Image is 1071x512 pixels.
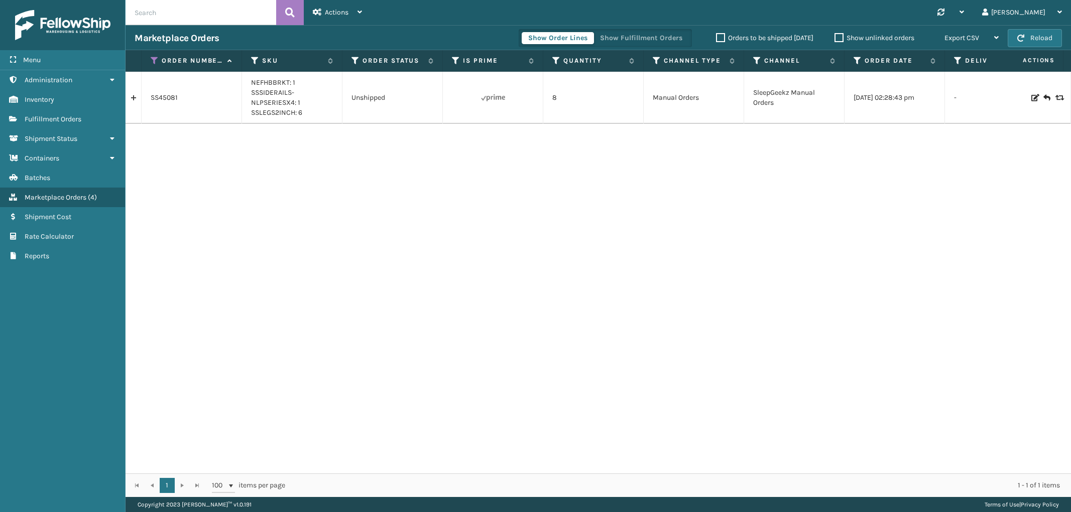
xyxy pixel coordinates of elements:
a: SSSIDERAILS-NLPSERIESX4: 1 [251,88,300,107]
label: Order Number [162,56,222,65]
span: ( 4 ) [88,193,97,202]
img: logo [15,10,110,40]
td: [DATE] 02:28:43 pm [845,72,945,124]
label: Orders to be shipped [DATE] [716,34,813,42]
div: 1 - 1 of 1 items [299,480,1060,490]
span: Fulfillment Orders [25,115,81,123]
span: Batches [25,174,50,182]
label: Order Date [865,56,925,65]
button: Reload [1008,29,1062,47]
span: Rate Calculator [25,232,74,241]
span: 100 [212,480,227,490]
a: Privacy Policy [1021,501,1059,508]
td: Unshipped [342,72,443,124]
span: Administration [25,76,72,84]
span: Actions [991,52,1061,69]
p: Copyright 2023 [PERSON_NAME]™ v 1.0.191 [138,497,252,512]
span: Actions [325,8,348,17]
a: SS45081 [151,93,178,103]
a: Terms of Use [985,501,1019,508]
span: Marketplace Orders [25,193,86,202]
label: Deliver By Date [965,56,1026,65]
label: Quantity [563,56,624,65]
span: Menu [23,56,41,64]
button: Show Order Lines [522,32,594,44]
span: Shipment Status [25,134,77,143]
a: SSLEGS2INCH: 6 [251,108,302,117]
label: SKU [262,56,323,65]
span: Containers [25,154,59,162]
a: 1 [160,478,175,493]
span: Inventory [25,95,54,104]
td: - [945,72,1045,124]
label: Channel Type [664,56,725,65]
label: Order Status [363,56,423,65]
i: Create Return Label [1043,93,1049,103]
i: Edit [1031,94,1037,101]
td: 8 [543,72,644,124]
button: Show Fulfillment Orders [593,32,689,44]
span: Reports [25,252,49,260]
label: Channel [764,56,825,65]
a: NEFHBBRKT: 1 [251,78,295,87]
span: items per page [212,478,285,493]
h3: Marketplace Orders [135,32,219,44]
span: Shipment Cost [25,213,71,221]
label: Show unlinked orders [835,34,914,42]
td: Manual Orders [644,72,744,124]
i: Replace [1055,94,1061,101]
div: | [985,497,1059,512]
span: Export CSV [944,34,979,42]
label: Is Prime [463,56,524,65]
td: SleepGeekz Manual Orders [744,72,845,124]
